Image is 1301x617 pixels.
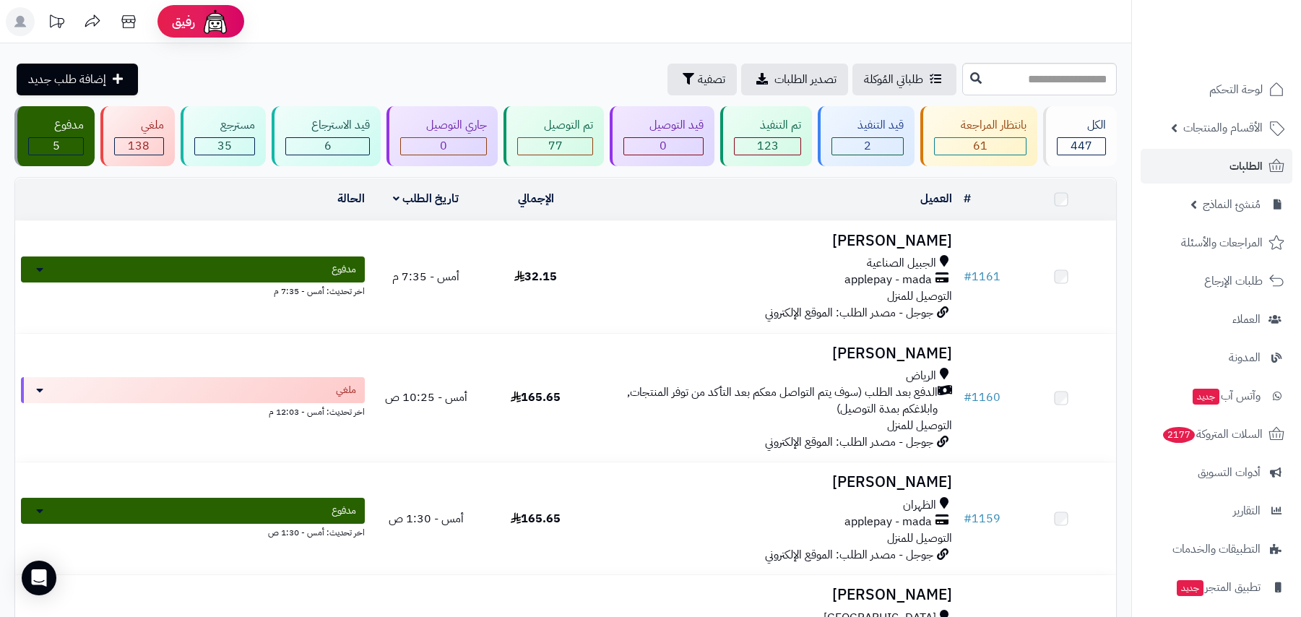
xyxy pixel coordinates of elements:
div: قيد التنفيذ [831,117,904,134]
div: الكل [1057,117,1106,134]
div: 123 [735,138,800,155]
a: #1159 [964,510,1000,527]
span: المدونة [1229,348,1261,368]
span: 2 [864,137,871,155]
a: العملاء [1141,302,1292,337]
span: جديد [1177,580,1203,596]
div: 6 [286,138,369,155]
span: الأقسام والمنتجات [1183,118,1263,138]
span: طلبات الإرجاع [1204,271,1263,291]
div: 77 [518,138,592,155]
span: أمس - 7:35 م [392,268,459,285]
div: 138 [115,138,163,155]
div: 35 [195,138,254,155]
span: تصفية [698,71,725,88]
h3: [PERSON_NAME] [597,587,951,603]
a: تحديثات المنصة [38,7,74,40]
h3: [PERSON_NAME] [597,345,951,362]
span: تطبيق المتجر [1175,577,1261,597]
span: أدوات التسويق [1198,462,1261,483]
div: مسترجع [194,117,255,134]
a: الإجمالي [518,190,554,207]
span: الدفع بعد الطلب (سوف يتم التواصل معكم بعد التأكد من توفر المنتجات, وابلاغكم بمدة التوصيل) [597,384,937,418]
a: مسترجع 35 [178,106,269,166]
a: إضافة طلب جديد [17,64,138,95]
div: 61 [935,138,1025,155]
a: الطلبات [1141,149,1292,184]
span: التقارير [1233,501,1261,521]
span: إضافة طلب جديد [28,71,106,88]
div: جاري التوصيل [400,117,487,134]
a: الحالة [337,190,365,207]
div: 5 [29,138,83,155]
span: 6 [324,137,332,155]
div: قيد الاسترجاع [285,117,370,134]
span: المراجعات والأسئلة [1181,233,1263,253]
a: تاريخ الطلب [393,190,459,207]
span: # [964,389,972,406]
a: #1161 [964,268,1000,285]
div: تم التنفيذ [734,117,801,134]
a: تم التنفيذ 123 [717,106,815,166]
span: رفيق [172,13,195,30]
span: 2177 [1163,427,1195,443]
span: مُنشئ النماذج [1203,194,1261,215]
a: أدوات التسويق [1141,455,1292,490]
div: اخر تحديث: أمس - 12:03 م [21,403,365,418]
span: وآتس آب [1191,386,1261,406]
a: لوحة التحكم [1141,72,1292,107]
a: العميل [920,190,952,207]
div: اخر تحديث: أمس - 7:35 م [21,282,365,298]
span: أمس - 1:30 ص [389,510,464,527]
div: 2 [832,138,903,155]
span: الرياض [906,368,936,384]
span: الجبيل الصناعية [867,255,936,272]
span: جوجل - مصدر الطلب: الموقع الإلكتروني [765,546,933,564]
span: ملغي [336,383,356,397]
h3: [PERSON_NAME] [597,233,951,249]
a: تطبيق المتجرجديد [1141,570,1292,605]
a: وآتس آبجديد [1141,379,1292,413]
a: قيد التنفيذ 2 [815,106,917,166]
span: applepay - mada [844,272,932,288]
a: التقارير [1141,493,1292,528]
span: جديد [1193,389,1219,405]
a: # [964,190,971,207]
img: ai-face.png [201,7,230,36]
div: 0 [401,138,486,155]
button: تصفية [667,64,737,95]
span: 77 [548,137,563,155]
span: جوجل - مصدر الطلب: الموقع الإلكتروني [765,433,933,451]
a: السلات المتروكة2177 [1141,417,1292,452]
div: قيد التوصيل [623,117,704,134]
a: قيد الاسترجاع 6 [269,106,384,166]
a: طلباتي المُوكلة [852,64,956,95]
a: طلبات الإرجاع [1141,264,1292,298]
span: 32.15 [514,268,557,285]
a: المراجعات والأسئلة [1141,225,1292,260]
span: الطلبات [1229,156,1263,176]
a: جاري التوصيل 0 [384,106,501,166]
span: التطبيقات والخدمات [1172,539,1261,559]
span: التوصيل للمنزل [887,530,952,547]
span: طلباتي المُوكلة [864,71,923,88]
span: السلات المتروكة [1162,424,1263,444]
span: # [964,268,972,285]
span: أمس - 10:25 ص [385,389,467,406]
div: تم التوصيل [517,117,592,134]
span: الظهران [903,497,936,514]
span: لوحة التحكم [1209,79,1263,100]
span: 0 [440,137,447,155]
span: 61 [973,137,987,155]
span: 138 [128,137,150,155]
a: الكل447 [1040,106,1120,166]
span: تصدير الطلبات [774,71,837,88]
img: logo-2.png [1203,38,1287,69]
span: العملاء [1232,309,1261,329]
a: #1160 [964,389,1000,406]
span: 447 [1071,137,1092,155]
div: بانتظار المراجعة [934,117,1026,134]
div: اخر تحديث: أمس - 1:30 ص [21,524,365,539]
span: applepay - mada [844,514,932,530]
a: تم التوصيل 77 [501,106,606,166]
